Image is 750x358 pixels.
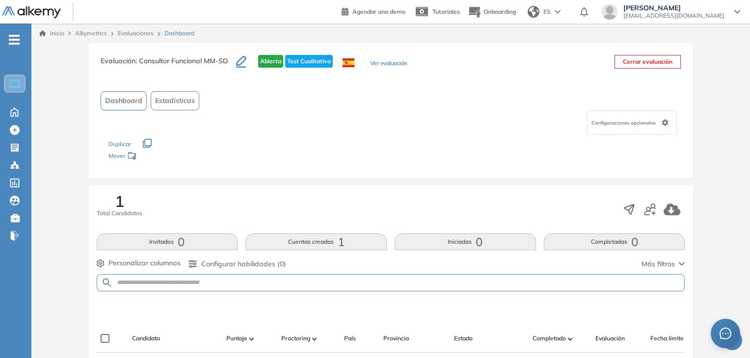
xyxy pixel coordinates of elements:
button: Onboarding [468,1,516,23]
span: Duplicar [108,140,131,148]
button: Personalizar columnas [97,258,181,268]
img: [missing "en.ARROW_ALT" translation] [249,337,254,340]
span: Alkymetrics [75,29,107,37]
a: Evaluaciones [118,29,154,37]
span: Estado [454,334,473,343]
span: Test Cualitativo [285,55,333,68]
span: Puntaje [226,334,247,343]
a: Agendar una demo [342,5,405,17]
button: Estadísticas [151,91,199,110]
span: Personalizar columnas [108,258,181,268]
span: Dashboard [164,29,194,38]
span: Onboarding [483,8,516,15]
span: : Consultor Funcional MM-SD [135,56,228,65]
span: Evaluación [595,334,625,343]
span: [PERSON_NAME] [623,4,724,12]
span: País [344,334,356,343]
i: - [9,39,20,41]
div: Configuraciones opcionales [587,110,677,135]
img: Logo [2,6,61,19]
button: Más filtros [642,259,685,269]
img: SEARCH_ALT [101,277,113,289]
button: Completadas0 [544,233,685,250]
span: Tutoriales [432,8,460,15]
button: Iniciadas0 [395,233,536,250]
img: world [528,6,539,18]
button: Ver evaluación [370,59,407,69]
h3: Evaluación [101,55,236,76]
span: Candidato [132,334,160,343]
span: Configuraciones opcionales [591,119,658,127]
img: [missing "en.ARROW_ALT" translation] [312,337,317,340]
span: Abierta [258,55,283,68]
span: Estadísticas [155,96,195,106]
img: ESP [343,58,354,67]
button: Configurar habilidades (0) [188,259,286,269]
button: Dashboard [101,91,147,110]
span: Agendar una demo [352,8,405,15]
div: Mover [108,148,207,166]
button: Cerrar evaluación [615,55,681,69]
img: [missing "en.ARROW_ALT" translation] [568,337,573,340]
button: Cuentas creadas1 [245,233,387,250]
span: [EMAIL_ADDRESS][DOMAIN_NAME] [623,12,724,20]
span: ES [543,7,551,16]
button: Invitados0 [97,233,238,250]
span: Configurar habilidades (0) [201,259,286,269]
span: Más filtros [642,259,675,269]
span: Provincia [383,334,409,343]
img: arrow [555,10,561,14]
span: 1 [115,193,124,209]
span: message [720,328,731,339]
span: Fecha límite [650,334,684,343]
span: Completado [533,334,566,343]
span: Dashboard [105,96,142,106]
span: Proctoring [281,334,310,343]
span: Total Candidatos [97,209,142,218]
a: Inicio [39,29,64,38]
